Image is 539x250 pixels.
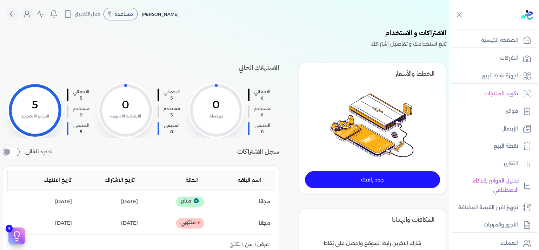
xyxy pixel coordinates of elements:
a: الصفحة الرئيسية [449,33,535,48]
a: الشركات [449,51,535,66]
a: الإيصال [449,122,535,136]
div: تجديد تلقائي [3,148,52,156]
span: 5 [163,95,180,101]
p: متاح [176,197,204,207]
a: فواتير [449,104,535,119]
p: [DATE] [55,197,72,206]
span: 5 [73,95,89,101]
span: المتبقى [73,122,89,129]
h4: سجل الاشتراكات [237,147,279,157]
span: 6 [254,112,271,118]
a: تكويد المنتجات [449,86,535,101]
p: نقطة البيع [494,142,518,151]
p: التقارير [504,159,518,168]
p: مجانا [259,197,270,206]
span: 3 [6,225,13,232]
p: تاريخ الاشتراك [84,176,134,185]
img: image [330,93,414,157]
a: تحليل الفواتير بالذكاء الاصطناعي [449,174,535,197]
p: تابع استخدامك و تفاصيل اشتراكك [3,40,446,49]
p: تاريخ الانتهاء [21,176,71,185]
a: اجهزة نقاط البيع [449,69,535,83]
p: العملاء [501,239,518,248]
span: المتبقى [163,122,180,129]
span: حمل التطبيق [75,11,100,17]
a: الاجور والمرتبات [449,218,535,232]
span: الاجمالي [163,89,180,95]
span: المتبقى [254,122,271,129]
p: شارك الاخرين رابط الموقع واحصل على نقاط [324,239,421,248]
p: [DATE] [55,219,72,228]
a: تجهيز اقرار القيمة المضافة [449,200,535,215]
span: الاجمالي [254,89,271,95]
span: 5 [163,112,180,118]
p: اسم الباقه [211,176,261,185]
a: جدد باقتك [305,171,440,188]
span: 5 [73,129,89,135]
p: تكويد المنتجات [484,89,518,98]
span: 0 [254,129,271,135]
span: 6 [254,95,271,101]
span: مساعدة [114,12,133,17]
p: الاجور والمرتبات [484,220,518,230]
p: الصفحة الرئيسية [481,36,518,45]
div: مساعدة [104,8,138,20]
span: مستخدم [73,105,89,112]
p: [DATE] [121,197,138,206]
p: الحالة [147,176,198,185]
p: عرض 1 من 1 نتائج [230,240,269,249]
p: [DATE] [121,219,138,228]
p: فواتير [505,107,518,116]
span: مستخدم [163,105,180,112]
button: 3 [8,227,25,244]
span: الاجمالي [73,89,89,95]
p: تجهيز اقرار القيمة المضافة [458,203,518,212]
a: نقطة البيع [449,139,535,154]
p: اجهزة نقاط البيع [482,71,518,81]
img: logo [521,10,533,20]
p: الشركات [500,54,518,63]
button: حمل التطبيق [62,8,102,20]
h4: الخطط والأسعار [305,69,440,79]
h4: الاشتراكات و الاستخدام [3,28,446,40]
p: تحليل الفواتير بالذكاء الاصطناعي [453,177,519,194]
p: مجانا [259,219,270,228]
p: الإيصال [501,124,518,134]
a: التقارير [449,156,535,171]
span: [PERSON_NAME] [142,12,179,17]
span: مستخدم [254,105,271,112]
h4: الاستهلاك الحالي [3,63,279,76]
h4: المكافآت والهدايا [305,215,440,225]
span: 0 [73,112,89,118]
span: 0 [163,129,180,135]
p: منتهي [176,218,204,229]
